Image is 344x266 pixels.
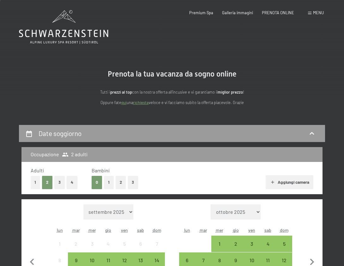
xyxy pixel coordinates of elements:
div: 4 [261,241,275,256]
button: 1 [104,176,114,189]
div: arrivo/check-in possibile [211,236,227,252]
button: 3 [54,176,65,189]
abbr: giovedì [105,227,111,233]
div: 4 [101,241,116,256]
div: Fri Sep 05 2025 [117,236,133,252]
div: Sat Oct 04 2025 [260,236,276,252]
div: Wed Oct 01 2025 [211,236,227,252]
abbr: sabato [137,227,144,233]
a: Galleria immagini [222,10,253,15]
div: Fri Oct 03 2025 [244,236,260,252]
span: Bambini [92,167,110,173]
span: 2 adulti [62,151,88,158]
div: arrivo/check-in non effettuabile [133,236,149,252]
div: arrivo/check-in possibile [244,236,260,252]
abbr: giovedì [233,227,239,233]
div: 3 [244,241,259,256]
a: PRENOTA ONLINE [262,10,294,15]
strong: prezzi al top [110,90,132,95]
h3: Occupazione [31,151,59,158]
strong: miglior prezzo [218,90,243,95]
button: 0 [92,176,102,189]
div: 5 [277,241,292,256]
div: Mon Sep 01 2025 [52,236,68,252]
a: richiesta [133,100,149,105]
div: arrivo/check-in non effettuabile [117,236,133,252]
div: 1 [212,241,227,256]
div: arrivo/check-in possibile [276,236,292,252]
div: Tue Sep 02 2025 [68,236,84,252]
abbr: sabato [264,227,271,233]
button: 1 [31,176,40,189]
div: arrivo/check-in non effettuabile [149,236,165,252]
abbr: lunedì [57,227,63,233]
abbr: lunedì [184,227,190,233]
div: Sat Sep 06 2025 [133,236,149,252]
button: Aggiungi camera [266,175,313,189]
p: Oppure fate una veloce e vi facciamo subito la offerta piacevole. Grazie [46,99,299,106]
h2: Date soggiorno [39,129,81,137]
span: Prenota la tua vacanza da sogno online [108,70,237,78]
span: Menu [313,10,324,15]
div: 2 [69,241,83,256]
button: 4 [67,176,77,189]
abbr: venerdì [248,227,255,233]
button: 3 [128,176,138,189]
div: arrivo/check-in non effettuabile [84,236,100,252]
abbr: martedì [72,227,80,233]
div: Sun Oct 05 2025 [276,236,292,252]
abbr: venerdì [121,227,128,233]
div: 1 [52,241,67,256]
div: 3 [85,241,100,256]
abbr: martedì [200,227,207,233]
div: Thu Sep 04 2025 [100,236,116,252]
div: arrivo/check-in non effettuabile [52,236,68,252]
div: arrivo/check-in non effettuabile [100,236,116,252]
div: 7 [149,241,164,256]
div: 6 [133,241,148,256]
div: arrivo/check-in possibile [227,236,244,252]
a: Premium Spa [189,10,213,15]
abbr: mercoledì [88,227,96,233]
div: Sun Sep 07 2025 [149,236,165,252]
a: quì [121,100,127,105]
button: 2 [116,176,126,189]
div: arrivo/check-in non effettuabile [68,236,84,252]
abbr: mercoledì [216,227,223,233]
div: 2 [228,241,243,256]
div: arrivo/check-in possibile [260,236,276,252]
span: Adulti [31,167,44,173]
p: Tutti i con la nostra offerta all'incusive e vi garantiamo il ! [46,89,299,95]
abbr: domenica [280,227,289,233]
div: Wed Sep 03 2025 [84,236,100,252]
button: 2 [42,176,52,189]
div: 5 [117,241,132,256]
div: Thu Oct 02 2025 [227,236,244,252]
abbr: domenica [153,227,161,233]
